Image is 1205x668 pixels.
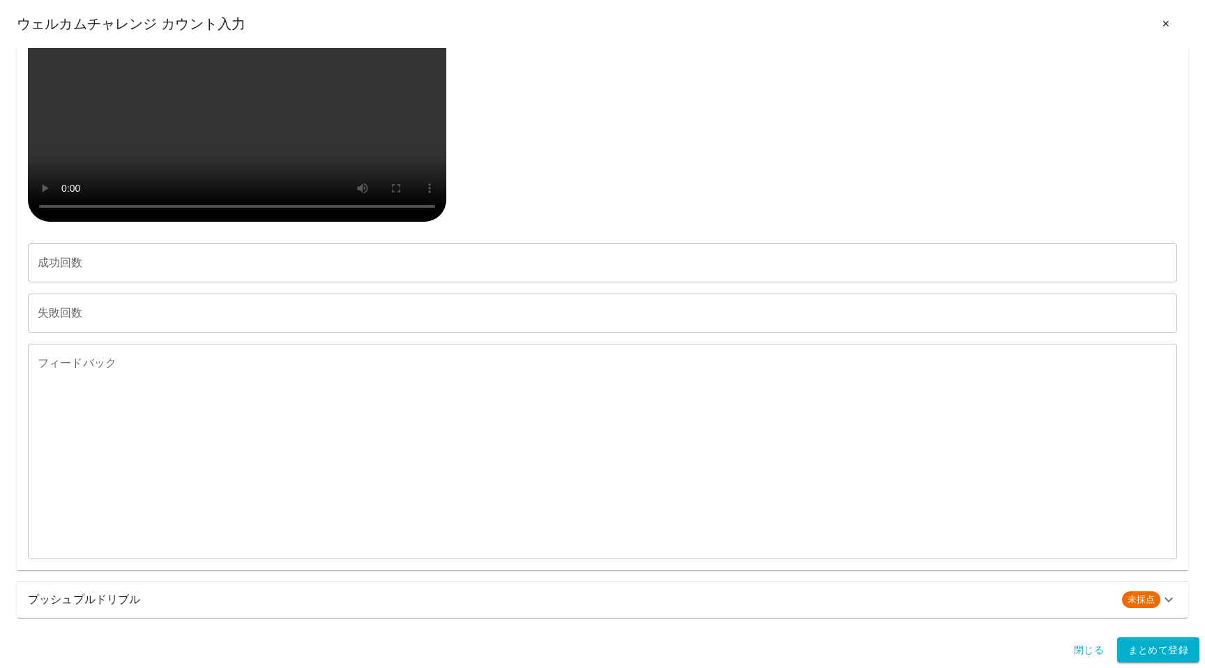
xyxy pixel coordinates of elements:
[28,590,1111,609] h6: プッシュプルドリブル
[1067,637,1112,663] button: 閉じる
[1117,637,1199,663] button: まとめて登録
[17,582,1188,618] div: プッシュプルドリブル未採点
[1122,593,1160,607] span: 未採点
[1144,11,1188,37] button: ✕
[17,11,1188,37] div: ウェルカムチャレンジ カウント入力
